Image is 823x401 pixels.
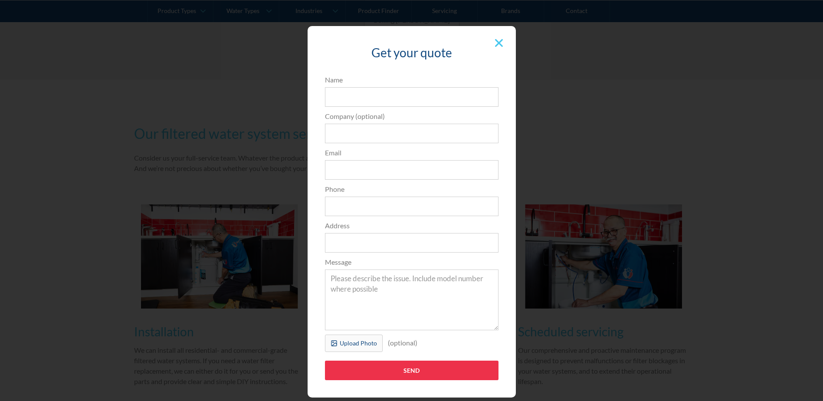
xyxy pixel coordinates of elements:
label: Message [325,257,498,267]
label: Name [325,75,498,85]
label: Phone [325,184,498,194]
label: Upload Photo [325,335,383,352]
div: (optional) [383,335,423,351]
label: Company (optional) [325,111,498,122]
form: Popup Form Servicing [321,75,503,389]
input: Send [325,361,498,380]
label: Email [325,148,498,158]
div: Upload Photo [340,339,377,348]
h3: Get your quote [325,43,498,62]
label: Address [325,220,498,231]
